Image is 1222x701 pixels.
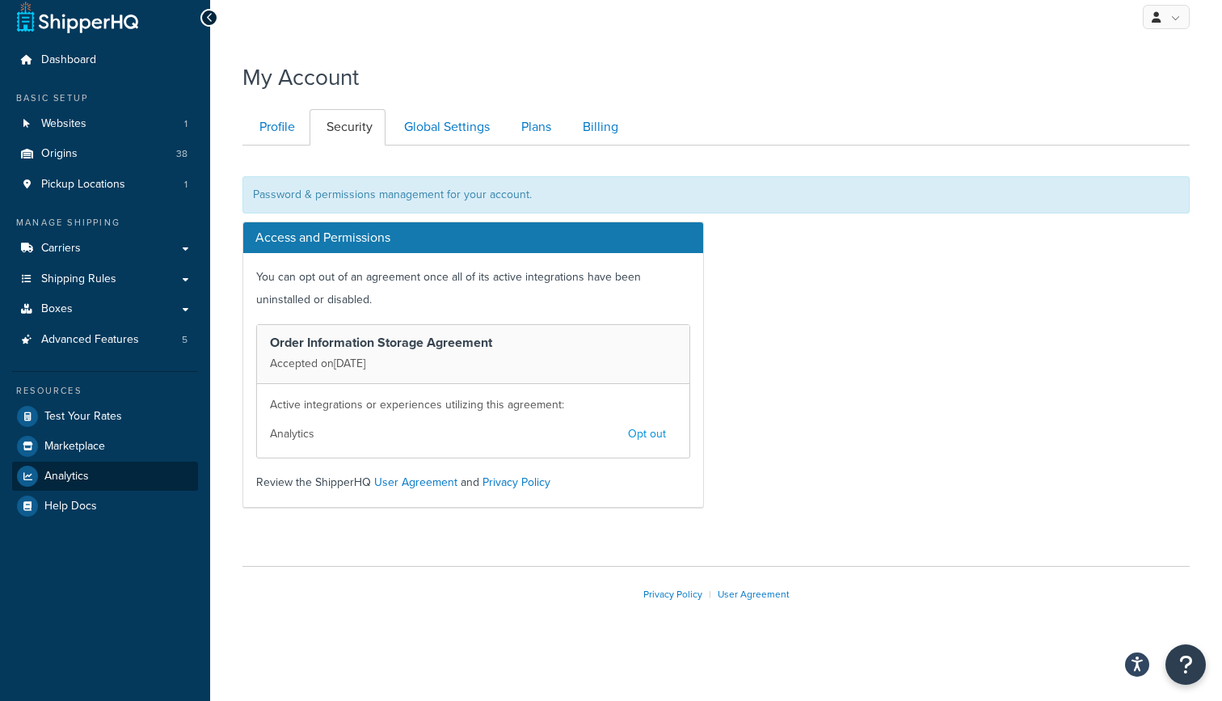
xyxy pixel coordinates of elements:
[270,423,314,446] p: Analytics
[41,242,81,255] span: Carriers
[41,117,86,131] span: Websites
[310,109,386,146] a: Security
[44,470,89,484] span: Analytics
[12,432,198,461] a: Marketplace
[41,302,73,316] span: Boxes
[184,178,188,192] span: 1
[44,440,105,454] span: Marketplace
[643,587,702,602] a: Privacy Policy
[709,587,711,602] span: |
[374,474,457,491] a: User Agreement
[12,170,198,200] a: Pickup Locations 1
[242,176,1190,213] div: Password & permissions management for your account.
[242,109,308,146] a: Profile
[12,325,198,355] li: Advanced Features
[12,384,198,398] div: Resources
[41,178,125,192] span: Pickup Locations
[12,91,198,105] div: Basic Setup
[387,109,503,146] a: Global Settings
[243,222,703,253] h3: Access and Permissions
[17,1,138,33] a: ShipperHQ Home
[176,147,188,161] span: 38
[566,109,631,146] a: Billing
[41,53,96,67] span: Dashboard
[256,266,690,311] p: You can opt out of an agreement once all of its active integrations have been uninstalled or disa...
[12,139,198,169] li: Origins
[12,325,198,355] a: Advanced Features 5
[41,333,139,347] span: Advanced Features
[482,474,550,491] a: Privacy Policy
[12,216,198,230] div: Manage Shipping
[12,462,198,491] a: Analytics
[270,394,676,416] p: Active integrations or experiences utilizing this agreement:
[12,139,198,169] a: Origins 38
[12,109,198,139] li: Websites
[270,333,676,353] h4: Order Information Storage Agreement
[12,264,198,294] a: Shipping Rules
[44,500,97,513] span: Help Docs
[617,420,676,448] button: Opt out
[12,109,198,139] a: Websites 1
[12,234,198,264] a: Carriers
[504,109,564,146] a: Plans
[12,492,198,521] a: Help Docs
[182,333,188,347] span: 5
[242,61,359,93] h1: My Account
[12,294,198,324] a: Boxes
[44,410,122,424] span: Test Your Rates
[718,587,790,602] a: User Agreement
[270,353,676,375] p: Accepted on [DATE]
[12,402,198,431] a: Test Your Rates
[41,147,78,161] span: Origins
[41,272,116,286] span: Shipping Rules
[12,170,198,200] li: Pickup Locations
[184,117,188,131] span: 1
[12,45,198,75] a: Dashboard
[256,471,690,494] p: Review the ShipperHQ and
[1165,644,1206,685] button: Open Resource Center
